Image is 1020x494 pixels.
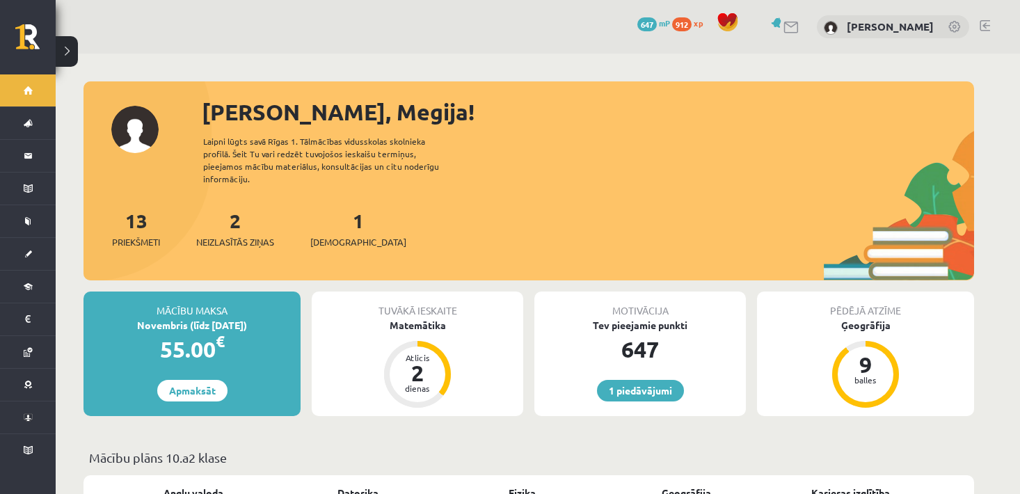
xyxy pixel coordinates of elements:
span: [DEMOGRAPHIC_DATA] [310,235,406,249]
span: 647 [637,17,657,31]
div: 2 [397,362,438,384]
div: [PERSON_NAME], Megija! [202,95,974,129]
span: xp [694,17,703,29]
div: Tuvākā ieskaite [312,292,523,318]
div: dienas [397,384,438,392]
a: 1[DEMOGRAPHIC_DATA] [310,208,406,249]
a: Apmaksāt [157,380,228,401]
a: [PERSON_NAME] [847,19,934,33]
span: 912 [672,17,692,31]
a: 2Neizlasītās ziņas [196,208,274,249]
a: Matemātika Atlicis 2 dienas [312,318,523,410]
div: Novembris (līdz [DATE]) [83,318,301,333]
a: Ģeogrāfija 9 balles [757,318,974,410]
a: 912 xp [672,17,710,29]
span: € [216,331,225,351]
div: 647 [534,333,746,366]
p: Mācību plāns 10.a2 klase [89,448,969,467]
a: 647 mP [637,17,670,29]
div: balles [845,376,886,384]
a: 1 piedāvājumi [597,380,684,401]
span: mP [659,17,670,29]
div: Motivācija [534,292,746,318]
div: Mācību maksa [83,292,301,318]
a: 13Priekšmeti [112,208,160,249]
div: Ģeogrāfija [757,318,974,333]
div: 55.00 [83,333,301,366]
div: Matemātika [312,318,523,333]
span: Priekšmeti [112,235,160,249]
div: Tev pieejamie punkti [534,318,746,333]
div: Laipni lūgts savā Rīgas 1. Tālmācības vidusskolas skolnieka profilā. Šeit Tu vari redzēt tuvojošo... [203,135,463,185]
span: Neizlasītās ziņas [196,235,274,249]
a: Rīgas 1. Tālmācības vidusskola [15,24,56,59]
img: Megija Saikovska [824,21,838,35]
div: Atlicis [397,353,438,362]
div: 9 [845,353,886,376]
div: Pēdējā atzīme [757,292,974,318]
